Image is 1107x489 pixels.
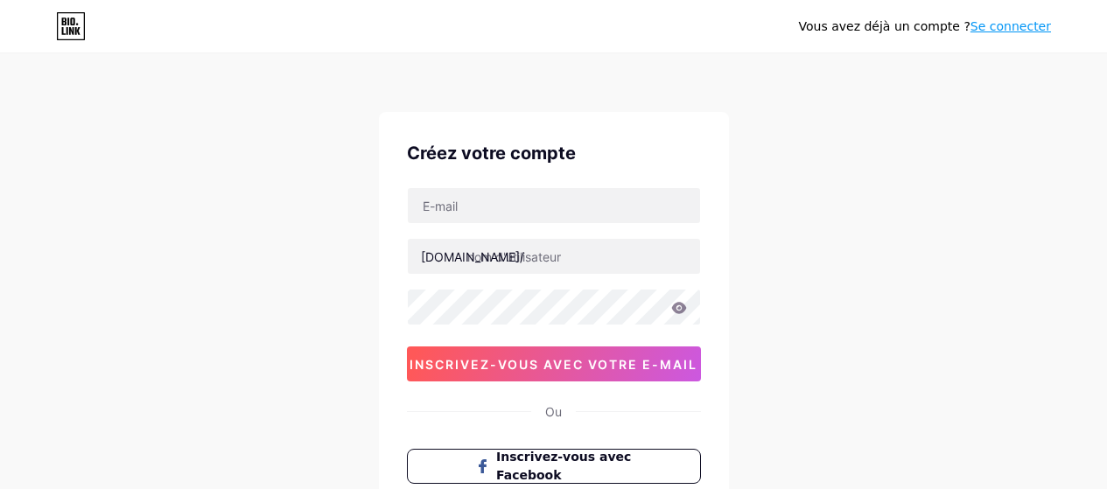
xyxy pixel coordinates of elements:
font: Inscrivez-vous avec Facebook [496,450,631,482]
font: Ou [545,404,562,419]
font: inscrivez-vous avec votre e-mail [410,357,697,372]
input: nom d'utilisateur [408,239,700,274]
a: Se connecter [970,19,1051,33]
input: E-mail [408,188,700,223]
font: Vous avez déjà un compte ? [799,19,970,33]
button: inscrivez-vous avec votre e-mail [407,346,701,381]
button: Inscrivez-vous avec Facebook [407,449,701,484]
font: Créez votre compte [407,143,576,164]
font: [DOMAIN_NAME]/ [421,249,524,264]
